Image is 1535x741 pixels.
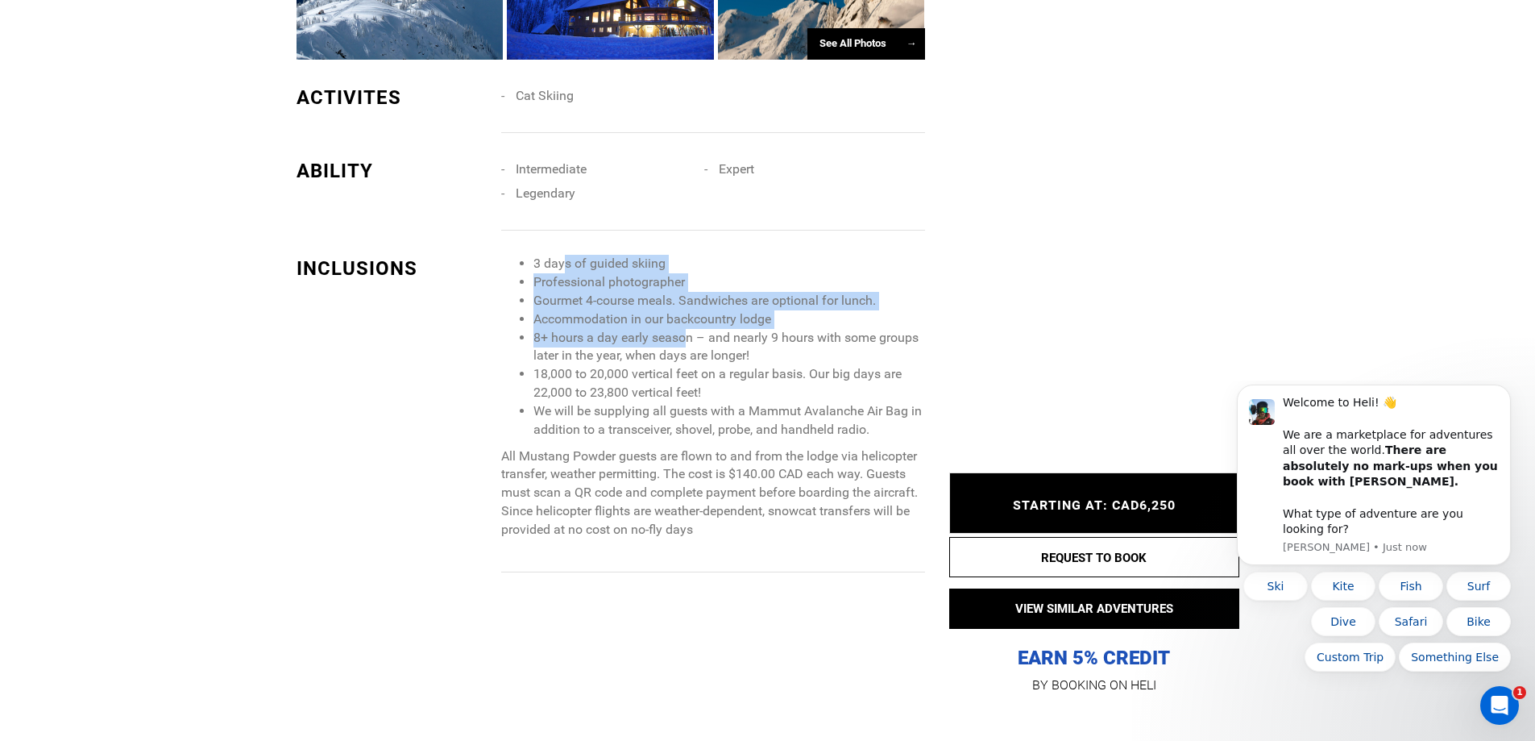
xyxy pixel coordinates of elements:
li: Professional photographer [533,273,924,292]
li: Gourmet 4-course meals. Sandwiches are optional for lunch. [533,292,924,310]
span: Intermediate [516,161,587,177]
div: ABILITY [297,157,490,185]
li: We will be supplying all guests with a Mammut Avalanche Air Bag in addition to a transceiver, sho... [533,402,924,439]
iframe: Intercom notifications message [1213,381,1535,733]
span: Expert [719,161,754,177]
iframe: Intercom live chat [1480,686,1519,725]
div: ACTIVITES [297,84,490,111]
div: INCLUSIONS [297,255,490,282]
span: Cat Skiing [516,88,574,103]
p: EARN 5% CREDIT [949,485,1239,671]
p: All Mustang Powder guests are flown to and from the lodge via helicopter transfer, weather permit... [501,448,924,539]
span: 1 [1513,686,1526,699]
button: REQUEST TO BOOK [949,537,1239,577]
span: STARTING AT: CAD6,250 [1013,497,1176,513]
div: See All Photos [807,28,925,60]
li: 8+ hours a day early season – and nearly 9 hours with some groups later in the year, when days ar... [533,329,924,366]
li: Accommodation in our backcountry lodge [533,310,924,329]
li: 3 days of guided skiing [533,255,924,273]
button: VIEW SIMILAR ADVENTURES [949,589,1239,629]
span: Legendary [516,185,575,201]
p: BY BOOKING ON HELI [949,674,1239,697]
span: → [906,37,917,49]
li: 18,000 to 20,000 vertical feet on a regular basis. Our big days are 22,000 to 23,800 vertical feet! [533,365,924,402]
